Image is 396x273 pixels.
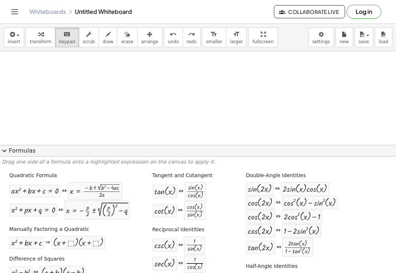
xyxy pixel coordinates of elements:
span: larger [230,39,243,44]
button: format_sizelarger [226,27,247,47]
span: arrange [141,39,158,44]
div: ⇔ [276,227,280,235]
span: smaller [206,39,222,44]
div: ⇔ [178,241,183,250]
button: settings [308,27,334,47]
span: erase [121,39,133,44]
button: arrange [137,27,162,47]
button: format_sizesmaller [202,27,226,47]
span: insert [8,39,20,44]
button: Collaborate Live [274,5,345,18]
label: Difference of Squares [9,255,65,263]
button: undoundo [164,27,183,47]
span: save [359,39,369,44]
span: new [340,39,349,44]
label: Double-Angle Identities [246,172,306,179]
button: scrub [79,27,99,47]
i: keyboard [63,30,70,39]
div: ⇔ [276,213,280,221]
label: Manually Factoring a Quadratic [9,226,89,233]
div: ⇔ [276,199,280,207]
button: Toggle navigation [9,6,21,18]
button: new [335,27,353,47]
i: undo [170,30,177,39]
span: settings [312,39,330,44]
label: Half-Angle Identities [246,263,297,270]
span: fullscreen [252,39,274,44]
button: load [375,27,392,47]
p: Drag one side of a formula onto a highlighted expression on the canvas to apply it. [2,158,394,166]
div: ⇔ [179,187,183,196]
span: keypad [59,39,75,44]
i: format_size [210,30,217,39]
button: insert [4,27,24,47]
div: ⇔ [178,206,183,215]
button: draw [99,27,118,47]
div: ⇒ [45,239,50,247]
div: ⇔ [62,187,67,195]
button: Log in [346,5,381,19]
span: transform [30,39,51,44]
span: draw [103,39,114,44]
div: ⇔ [58,206,63,214]
button: erase [117,27,137,47]
span: load [379,39,388,44]
label: Tangent and Cotangent [152,172,212,179]
i: redo [188,30,195,39]
i: format_size [233,30,240,39]
button: fullscreen [248,27,278,47]
span: redo [187,39,197,44]
div: ⇔ [276,243,281,252]
label: Quadratic Formula [9,172,57,179]
span: undo [168,39,179,44]
button: keyboardkeypad [55,27,79,47]
div: ⇔ [178,259,183,268]
button: redoredo [183,27,201,47]
label: Reciprocal Identities [152,226,204,233]
button: save [355,27,373,47]
button: transform [26,27,55,47]
div: ⇔ [275,185,280,193]
a: Whiteboards [29,8,66,15]
span: scrub [83,39,95,44]
span: Collaborate Live [280,8,339,15]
